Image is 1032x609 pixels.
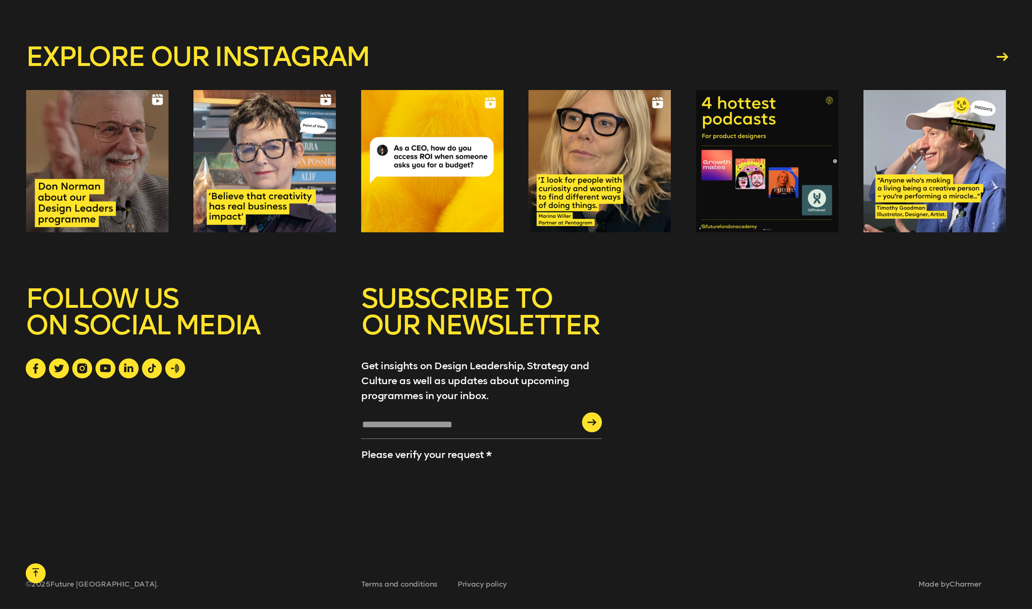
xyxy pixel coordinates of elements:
[361,358,602,403] p: Get insights on Design Leadership, Strategy and Culture as well as updates about upcoming program...
[26,285,335,358] h5: FOLLOW US ON SOCIAL MEDIA
[949,580,981,589] a: Charmer
[26,580,178,589] span: © 2025 Future [GEOGRAPHIC_DATA].
[361,285,602,358] h5: SUBSCRIBE TO OUR NEWSLETTER
[457,580,507,589] a: Privacy policy
[361,466,429,526] iframe: reCAPTCHA
[361,448,492,460] label: Please verify your request *
[26,44,1006,70] a: Explore our instagram
[361,580,438,589] a: Terms and conditions
[918,580,981,589] span: Made by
